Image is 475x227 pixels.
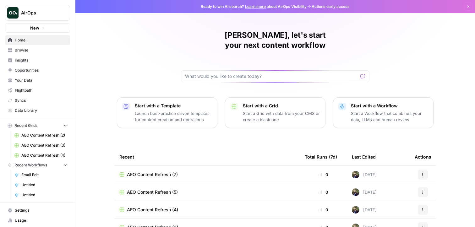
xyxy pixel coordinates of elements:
[225,97,325,128] button: Start with a GridStart a Grid with data from your CMS or create a blank one
[15,88,67,93] span: Flightpath
[305,189,342,195] div: 0
[352,206,377,213] div: [DATE]
[352,148,376,165] div: Last Edited
[312,4,350,9] span: Actions early access
[245,4,266,9] a: Learn more
[352,188,359,196] img: 4dqwcgipae5fdwxp9v51u2818epj
[135,110,212,123] p: Launch best-practice driven templates for content creation and operations
[5,121,70,130] button: Recent Grids
[5,75,70,85] a: Your Data
[5,5,70,21] button: Workspace: AirOps
[415,148,431,165] div: Actions
[15,218,67,223] span: Usage
[305,207,342,213] div: 0
[5,35,70,45] a: Home
[5,55,70,65] a: Insights
[21,182,67,188] span: Untitled
[5,45,70,55] a: Browse
[5,160,70,170] button: Recent Workflows
[5,85,70,95] a: Flightpath
[127,189,178,195] span: AEO Content Refresh (5)
[21,192,67,198] span: Untitled
[15,98,67,103] span: Syncs
[119,189,295,195] a: AEO Content Refresh (5)
[305,148,337,165] div: Total Runs (7d)
[185,73,358,79] input: What would you like to create today?
[21,153,67,158] span: AEO Content Refresh (4)
[201,4,307,9] span: Ready to win AI search? about AirOps Visibility
[119,148,295,165] div: Recent
[5,23,70,33] button: New
[5,215,70,225] a: Usage
[12,140,70,150] a: AEO Content Refresh (3)
[21,132,67,138] span: AEO Content Refresh (2)
[12,170,70,180] a: Email Edit
[12,190,70,200] a: Untitled
[119,171,295,178] a: AEO Content Refresh (7)
[21,10,59,16] span: AirOps
[5,205,70,215] a: Settings
[305,171,342,178] div: 0
[15,78,67,83] span: Your Data
[352,171,377,178] div: [DATE]
[12,150,70,160] a: AEO Content Refresh (4)
[117,97,217,128] button: Start with a TemplateLaunch best-practice driven templates for content creation and operations
[21,172,67,178] span: Email Edit
[127,171,178,178] span: AEO Content Refresh (7)
[15,57,67,63] span: Insights
[5,65,70,75] a: Opportunities
[243,110,320,123] p: Start a Grid with data from your CMS or create a blank one
[15,37,67,43] span: Home
[15,108,67,113] span: Data Library
[352,206,359,213] img: 4dqwcgipae5fdwxp9v51u2818epj
[351,103,428,109] p: Start with a Workflow
[352,171,359,178] img: 4dqwcgipae5fdwxp9v51u2818epj
[333,97,434,128] button: Start with a WorkflowStart a Workflow that combines your data, LLMs and human review
[351,110,428,123] p: Start a Workflow that combines your data, LLMs and human review
[5,105,70,116] a: Data Library
[21,143,67,148] span: AEO Content Refresh (3)
[119,207,295,213] a: AEO Content Refresh (4)
[14,123,37,128] span: Recent Grids
[15,47,67,53] span: Browse
[15,68,67,73] span: Opportunities
[243,103,320,109] p: Start with a Grid
[5,95,70,105] a: Syncs
[352,188,377,196] div: [DATE]
[30,25,39,31] span: New
[181,30,369,50] h1: [PERSON_NAME], let's start your next content workflow
[14,162,47,168] span: Recent Workflows
[15,208,67,213] span: Settings
[12,180,70,190] a: Untitled
[127,207,178,213] span: AEO Content Refresh (4)
[12,130,70,140] a: AEO Content Refresh (2)
[7,7,19,19] img: AirOps Logo
[135,103,212,109] p: Start with a Template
